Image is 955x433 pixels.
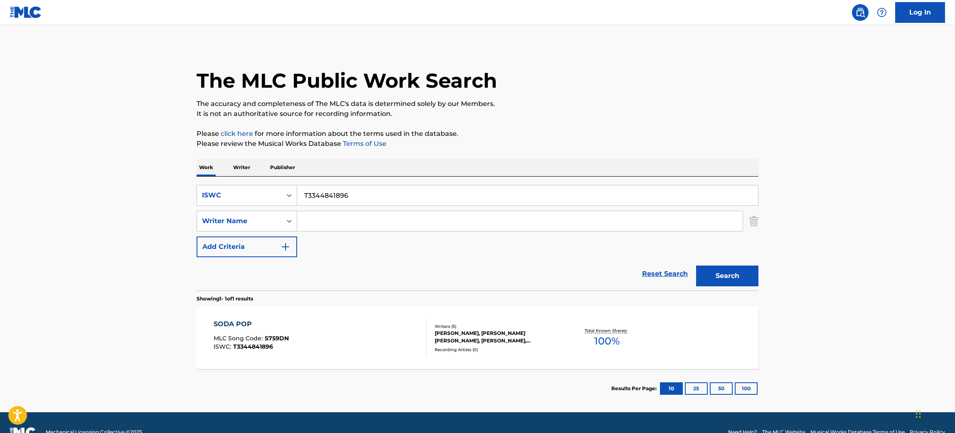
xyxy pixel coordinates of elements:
img: 9d2ae6d4665cec9f34b9.svg [281,242,290,252]
h1: The MLC Public Work Search [197,68,497,93]
button: 50 [710,382,733,395]
p: Results Per Page: [611,385,659,392]
p: It is not an authoritative source for recording information. [197,109,758,119]
img: MLC Logo [10,6,42,18]
div: Help [874,4,890,21]
img: Delete Criterion [749,211,758,231]
p: Work [197,159,216,176]
p: Writer [231,159,253,176]
a: SODA POPMLC Song Code:S759DNISWC:T3344841896Writers (5)[PERSON_NAME], [PERSON_NAME] [PERSON_NAME]... [197,307,758,369]
span: S759DN [265,335,289,342]
button: 25 [685,382,708,395]
div: SODA POP [214,319,289,329]
p: Publisher [268,159,298,176]
div: Writer Name [202,216,277,226]
span: 100 % [594,334,620,349]
span: ISWC : [214,343,233,350]
div: Writers ( 5 ) [435,323,560,330]
p: Total Known Shares: [585,327,629,334]
div: [PERSON_NAME], [PERSON_NAME] [PERSON_NAME], [PERSON_NAME], [PERSON_NAME] [435,330,560,344]
a: Public Search [852,4,869,21]
img: help [877,7,887,17]
a: Reset Search [638,265,692,283]
span: MLC Song Code : [214,335,265,342]
p: Showing 1 - 1 of 1 results [197,295,253,303]
button: Search [696,266,758,286]
form: Search Form [197,185,758,290]
a: Terms of Use [341,140,386,148]
img: search [855,7,865,17]
a: Log In [895,2,945,23]
p: Please for more information about the terms used in the database. [197,129,758,139]
div: Drag [916,401,921,426]
p: Please review the Musical Works Database [197,139,758,149]
p: The accuracy and completeness of The MLC's data is determined solely by our Members. [197,99,758,109]
a: click here [221,130,253,138]
div: ISWC [202,190,277,200]
iframe: Chat Widget [913,393,955,433]
div: Recording Artists ( 0 ) [435,347,560,353]
span: T3344841896 [233,343,273,350]
button: 10 [660,382,683,395]
button: Add Criteria [197,236,297,257]
button: 100 [735,382,758,395]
